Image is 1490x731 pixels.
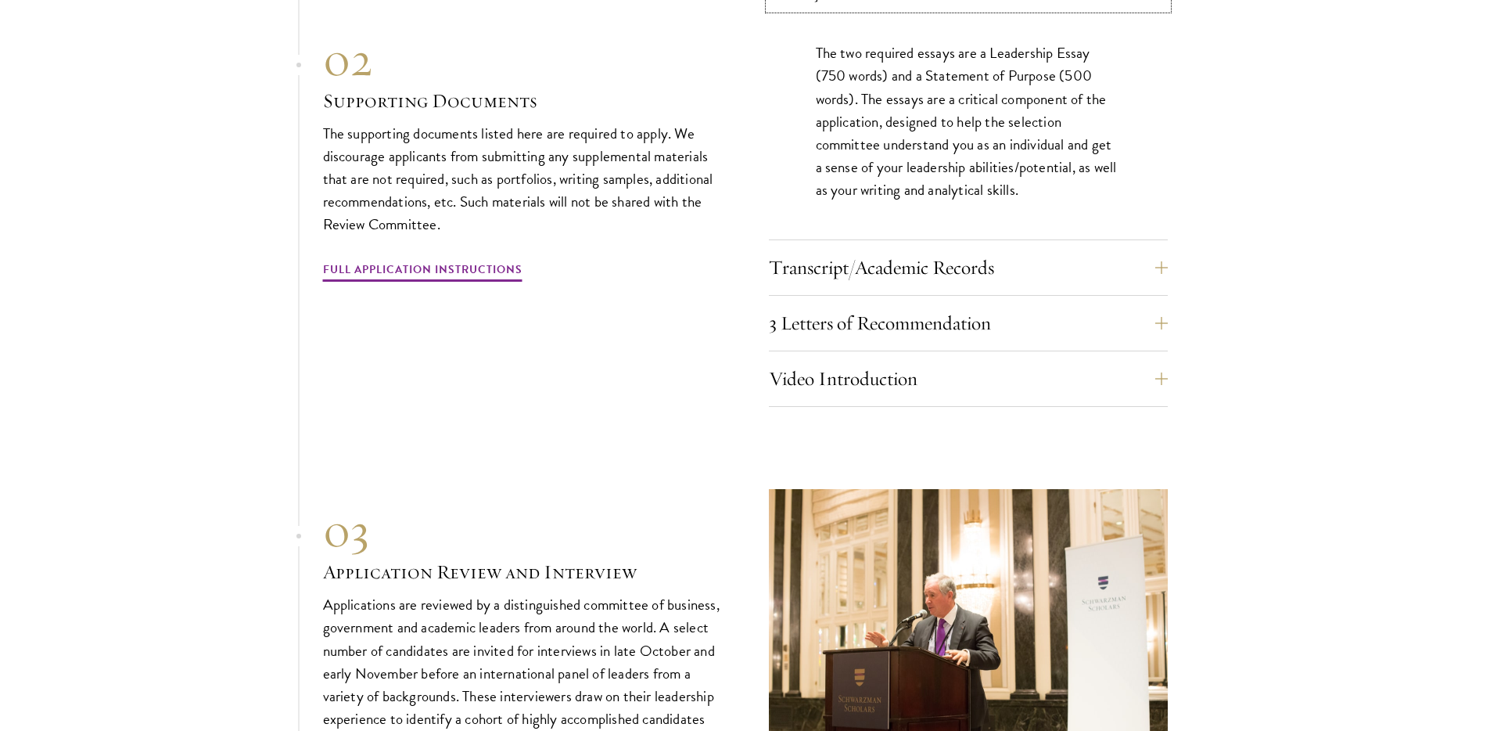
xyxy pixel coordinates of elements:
[769,304,1168,342] button: 3 Letters of Recommendation
[323,559,722,585] h3: Application Review and Interview
[323,502,722,559] div: 03
[769,249,1168,286] button: Transcript/Academic Records
[769,360,1168,398] button: Video Introduction
[323,31,722,88] div: 02
[816,41,1121,200] p: The two required essays are a Leadership Essay (750 words) and a Statement of Purpose (500 words)...
[323,260,522,284] a: Full Application Instructions
[323,88,722,114] h3: Supporting Documents
[323,122,722,236] p: The supporting documents listed here are required to apply. We discourage applicants from submitt...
